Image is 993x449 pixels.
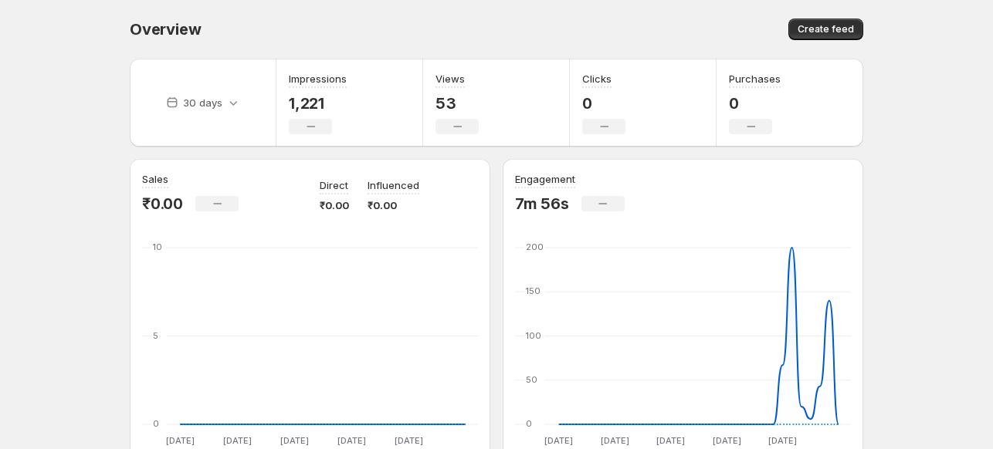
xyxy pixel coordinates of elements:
p: Direct [320,177,348,193]
h3: Impressions [289,71,347,86]
p: ₹0.00 [368,197,419,213]
text: [DATE] [601,435,629,446]
p: 0 [729,94,781,113]
text: 0 [526,418,532,429]
text: [DATE] [223,435,252,446]
p: ₹0.00 [320,197,349,213]
h3: Sales [142,171,168,187]
text: 50 [526,374,537,385]
text: 200 [526,241,544,252]
text: [DATE] [280,435,309,446]
span: Create feed [798,23,854,35]
text: [DATE] [395,435,423,446]
text: [DATE] [166,435,195,446]
text: 5 [153,330,158,341]
text: [DATE] [713,435,741,446]
text: [DATE] [337,435,366,446]
p: 7m 56s [515,194,569,213]
button: Create feed [788,19,863,40]
text: [DATE] [656,435,685,446]
text: 150 [526,285,541,296]
span: Overview [130,20,201,39]
h3: Purchases [729,71,781,86]
p: 53 [435,94,479,113]
text: [DATE] [544,435,573,446]
text: 10 [153,241,162,252]
h3: Engagement [515,171,575,187]
p: 1,221 [289,94,347,113]
p: 0 [582,94,625,113]
text: 0 [153,418,159,429]
h3: Clicks [582,71,612,86]
h3: Views [435,71,465,86]
p: Influenced [368,177,419,193]
p: ₹0.00 [142,194,183,213]
p: 30 days [183,95,222,110]
text: [DATE] [768,435,797,446]
text: 100 [526,330,541,341]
